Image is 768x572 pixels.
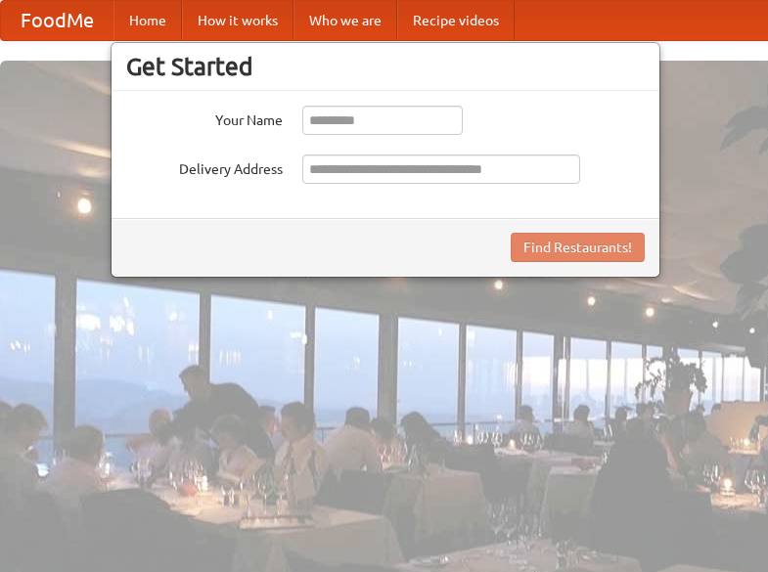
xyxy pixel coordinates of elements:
[511,233,645,262] button: Find Restaurants!
[182,1,294,40] a: How it works
[294,1,397,40] a: Who we are
[113,1,182,40] a: Home
[126,106,283,130] label: Your Name
[126,52,645,81] h3: Get Started
[126,154,283,179] label: Delivery Address
[397,1,515,40] a: Recipe videos
[1,1,113,40] a: FoodMe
